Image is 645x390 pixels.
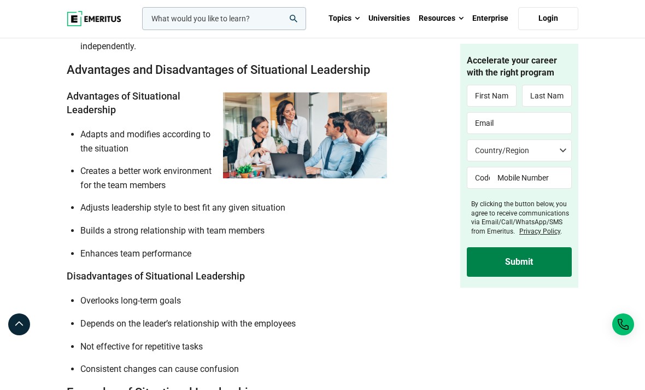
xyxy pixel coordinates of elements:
[518,7,578,30] a: Login
[80,340,387,354] li: Not effective for repetitive tasks
[467,167,490,189] input: Code
[80,224,387,238] li: Builds a strong relationship with team members
[80,164,387,192] li: Creates a better work environment for the team members
[80,247,387,261] li: Enhances team performance
[467,247,572,277] input: Submit
[519,228,560,235] a: Privacy Policy
[490,167,572,189] input: Mobile Number
[80,294,387,308] li: Overlooks long-term goals
[80,201,387,215] li: Adjusts leadership style to best fit any given situation
[467,85,517,107] input: First Name
[80,317,387,331] li: Depends on the leader’s relationship with the employees
[471,200,572,236] label: By clicking the button below, you agree to receive communications via Email/Call/WhatsApp/SMS fro...
[467,112,572,134] input: Email
[67,62,387,78] h2: Advantages and Disadvantages of Situational Leadership
[467,139,572,161] select: Country
[522,85,572,107] input: Last Name
[142,7,306,30] input: woocommerce-product-search-field-0
[80,362,387,376] li: Consistent changes can cause confusion
[67,270,245,282] b: Disadvantages of Situational Leadership
[467,55,572,79] h4: Accelerate your career with the right program
[80,127,387,155] li: Adapts and modifies according to the situation
[67,90,180,115] b: Advantages of Situational Leadership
